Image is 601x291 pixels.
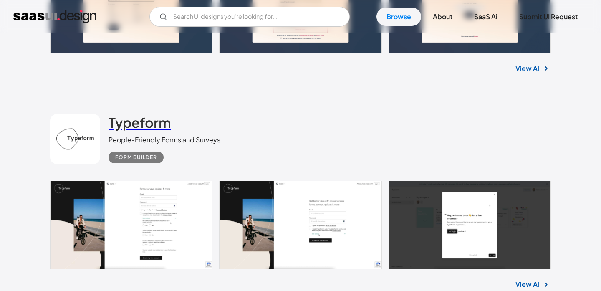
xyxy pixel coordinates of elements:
a: About [423,8,462,26]
a: home [13,10,96,23]
a: Submit UI Request [509,8,588,26]
input: Search UI designs you're looking for... [149,7,350,27]
form: Email Form [149,7,350,27]
a: View All [515,279,541,289]
a: SaaS Ai [464,8,508,26]
div: Form Builder [115,152,157,162]
a: View All [515,63,541,73]
div: People-Friendly Forms and Surveys [109,135,220,145]
a: Typeform [109,114,171,135]
h2: Typeform [109,114,171,131]
a: Browse [376,8,421,26]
